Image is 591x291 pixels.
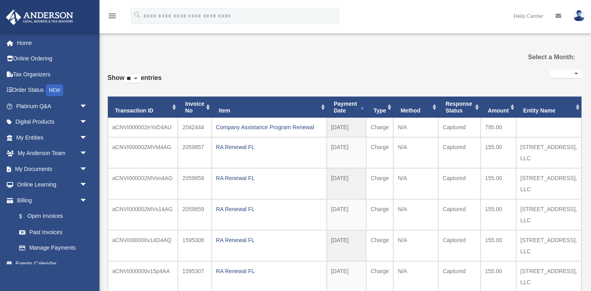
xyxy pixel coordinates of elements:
[80,98,96,114] span: arrow_drop_down
[80,114,96,130] span: arrow_drop_down
[481,137,516,168] td: 155.00
[80,130,96,146] span: arrow_drop_down
[178,137,211,168] td: 2059857
[11,208,99,225] a: $Open Invoices
[216,235,322,246] div: RA Renewal FL
[216,266,322,277] div: RA Renewal FL
[108,168,178,199] td: aCNVI000002MVon4AG
[573,10,585,21] img: User Pic
[438,97,480,118] th: Response Status: activate to sort column ascending
[438,199,480,230] td: Captured
[6,192,99,208] a: Billingarrow_drop_down
[438,230,480,261] td: Captured
[107,11,117,21] i: menu
[481,230,516,261] td: 155.00
[178,97,211,118] th: Invoice No: activate to sort column ascending
[216,173,322,184] div: RA Renewal FL
[516,97,581,118] th: Entity Name: activate to sort column ascending
[393,230,438,261] td: N/A
[516,230,581,261] td: [STREET_ADDRESS], LLC
[80,177,96,193] span: arrow_drop_down
[11,224,96,240] a: Past Invoices
[178,118,211,137] td: 2042444
[125,74,141,83] select: Showentries
[366,230,393,261] td: Charge
[393,168,438,199] td: N/A
[516,168,581,199] td: [STREET_ADDRESS], LLC
[393,118,438,137] td: N/A
[4,10,76,25] img: Anderson Advisors Platinum Portal
[327,199,367,230] td: [DATE]
[366,97,393,118] th: Type: activate to sort column ascending
[508,52,575,63] label: Select a Month:
[393,199,438,230] td: N/A
[178,168,211,199] td: 2059858
[366,118,393,137] td: Charge
[327,168,367,199] td: [DATE]
[393,97,438,118] th: Method: activate to sort column ascending
[366,199,393,230] td: Charge
[327,118,367,137] td: [DATE]
[438,118,480,137] td: Captured
[216,142,322,153] div: RA Renewal FL
[438,137,480,168] td: Captured
[481,118,516,137] td: 795.00
[481,168,516,199] td: 155.00
[327,230,367,261] td: [DATE]
[366,137,393,168] td: Charge
[6,66,99,82] a: Tax Organizers
[80,192,96,209] span: arrow_drop_down
[327,97,367,118] th: Payment Date: activate to sort column ascending
[23,211,27,221] span: $
[216,204,322,215] div: RA Renewal FL
[481,199,516,230] td: 155.00
[481,97,516,118] th: Amount: activate to sort column ascending
[46,84,63,96] div: NEW
[107,72,162,91] label: Show entries
[6,161,99,177] a: My Documentsarrow_drop_down
[80,161,96,177] span: arrow_drop_down
[393,137,438,168] td: N/A
[516,199,581,230] td: [STREET_ADDRESS], LLC
[6,256,99,272] a: Events Calendar
[216,122,322,133] div: Company Assistance Program Renewal
[438,168,480,199] td: Captured
[6,114,99,130] a: Digital Productsarrow_drop_down
[327,137,367,168] td: [DATE]
[133,11,142,19] i: search
[212,97,327,118] th: Item: activate to sort column ascending
[108,97,178,118] th: Transaction ID: activate to sort column ascending
[516,137,581,168] td: [STREET_ADDRESS], LLC
[6,130,99,145] a: My Entitiesarrow_drop_down
[6,177,99,193] a: Online Learningarrow_drop_down
[11,240,99,256] a: Manage Payments
[6,145,99,161] a: My Anderson Teamarrow_drop_down
[6,35,99,51] a: Home
[108,199,178,230] td: aCNVI000002MVs14AG
[6,98,99,114] a: Platinum Q&Aarrow_drop_down
[108,230,178,261] td: aCNVI000000v14D4AQ
[6,82,99,99] a: Order StatusNEW
[6,51,99,67] a: Online Ordering
[178,230,211,261] td: 1595306
[108,137,178,168] td: aCNVI000002MVtd4AG
[366,168,393,199] td: Charge
[178,199,211,230] td: 2059859
[107,14,117,21] a: menu
[108,118,178,137] td: aCNVI000002eYoD4AU
[80,145,96,162] span: arrow_drop_down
